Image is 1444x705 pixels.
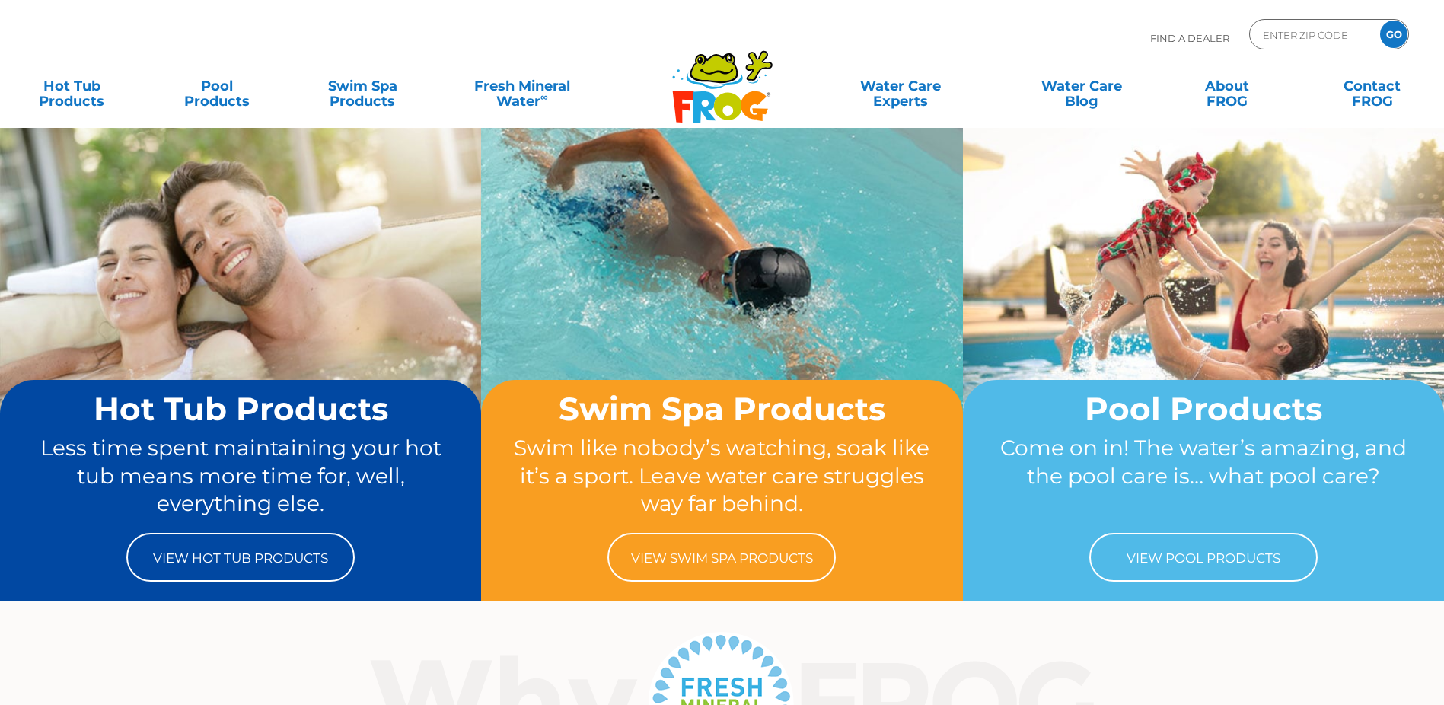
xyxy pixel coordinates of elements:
[992,434,1415,518] p: Come on in! The water’s amazing, and the pool care is… what pool care?
[664,30,781,123] img: Frog Products Logo
[481,127,962,486] img: home-banner-swim-spa-short
[1170,71,1283,101] a: AboutFROG
[29,434,452,518] p: Less time spent maintaining your hot tub means more time for, well, everything else.
[540,91,548,103] sup: ∞
[1025,71,1138,101] a: Water CareBlog
[963,127,1444,486] img: home-banner-pool-short
[510,391,933,426] h2: Swim Spa Products
[1380,21,1407,48] input: GO
[992,391,1415,426] h2: Pool Products
[809,71,993,101] a: Water CareExperts
[126,533,355,582] a: View Hot Tub Products
[607,533,836,582] a: View Swim Spa Products
[29,391,452,426] h2: Hot Tub Products
[15,71,129,101] a: Hot TubProducts
[161,71,274,101] a: PoolProducts
[1089,533,1318,582] a: View Pool Products
[510,434,933,518] p: Swim like nobody’s watching, soak like it’s a sport. Leave water care struggles way far behind.
[1315,71,1429,101] a: ContactFROG
[1150,19,1229,57] p: Find A Dealer
[306,71,419,101] a: Swim SpaProducts
[451,71,593,101] a: Fresh MineralWater∞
